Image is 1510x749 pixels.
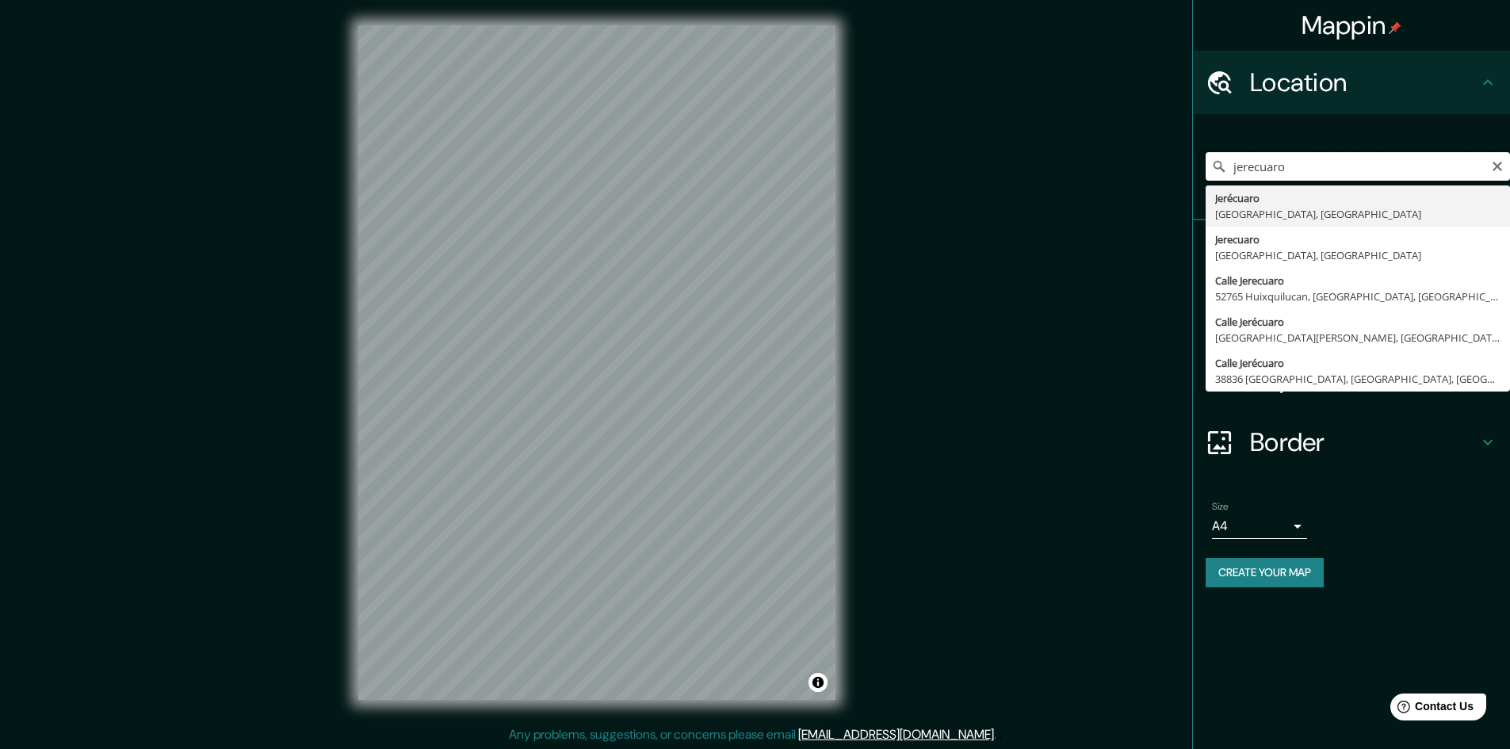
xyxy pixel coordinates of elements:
div: Jerécuaro [1215,190,1500,206]
input: Pick your city or area [1206,152,1510,181]
div: Calle Jerecuaro [1215,273,1500,289]
div: Calle Jerécuaro [1215,355,1500,371]
div: [GEOGRAPHIC_DATA], [GEOGRAPHIC_DATA] [1215,206,1500,222]
button: Toggle attribution [809,673,828,692]
h4: Location [1250,67,1478,98]
div: A4 [1212,514,1307,539]
button: Clear [1491,158,1504,173]
div: . [999,725,1002,744]
h4: Border [1250,426,1478,458]
div: 38836 [GEOGRAPHIC_DATA], [GEOGRAPHIC_DATA], [GEOGRAPHIC_DATA] [1215,371,1500,387]
iframe: Help widget launcher [1369,687,1493,732]
div: . [996,725,999,744]
div: [GEOGRAPHIC_DATA][PERSON_NAME], [GEOGRAPHIC_DATA], [GEOGRAPHIC_DATA] [1215,330,1500,346]
div: Jerecuaro [1215,231,1500,247]
a: [EMAIL_ADDRESS][DOMAIN_NAME] [798,726,994,743]
div: Style [1193,284,1510,347]
div: Calle Jerécuaro [1215,314,1500,330]
canvas: Map [358,25,835,700]
div: Pins [1193,220,1510,284]
div: [GEOGRAPHIC_DATA], [GEOGRAPHIC_DATA] [1215,247,1500,263]
div: Location [1193,51,1510,114]
div: Layout [1193,347,1510,411]
h4: Layout [1250,363,1478,395]
label: Size [1212,500,1229,514]
img: pin-icon.png [1389,21,1401,34]
div: Border [1193,411,1510,474]
p: Any problems, suggestions, or concerns please email . [509,725,996,744]
div: 52765 Huixquilucan, [GEOGRAPHIC_DATA], [GEOGRAPHIC_DATA] [1215,289,1500,304]
button: Create your map [1206,558,1324,587]
h4: Mappin [1302,10,1402,41]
